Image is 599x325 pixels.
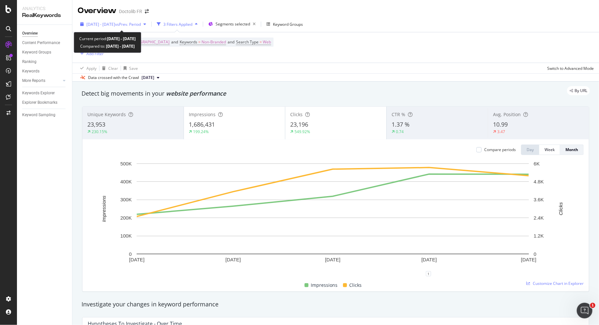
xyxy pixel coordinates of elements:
[484,147,516,152] div: Compare periods
[22,30,67,37] a: Overview
[163,22,192,27] div: 3 Filters Applied
[521,257,536,262] text: [DATE]
[154,19,200,29] button: 3 Filters Applied
[22,30,38,37] div: Overview
[80,42,135,50] div: Compared to:
[88,75,139,81] div: Data crossed with the Crawl
[290,111,303,117] span: Clicks
[396,129,404,134] div: 0.74
[526,281,584,286] a: Customize Chart in Explorer
[92,129,107,134] div: 230.15%
[392,111,405,117] span: CTR %
[493,111,521,117] span: Avg. Position
[120,161,132,166] text: 500K
[78,50,104,57] button: Add Filter
[426,271,431,276] div: 1
[22,112,67,118] a: Keyword Sampling
[22,68,67,75] a: Keywords
[129,66,138,71] div: Save
[79,35,136,42] div: Current period:
[87,120,105,128] span: 23,953
[534,197,544,203] text: 3.6K
[99,63,118,73] button: Clear
[22,49,67,56] a: Keyword Groups
[350,281,362,289] span: Clicks
[119,8,142,15] div: Doctolib FR
[202,38,226,47] span: Non-Branded
[311,281,338,289] span: Impressions
[521,145,539,155] button: Day
[171,39,178,45] span: and
[107,36,136,41] b: [DATE] - [DATE]
[22,39,60,46] div: Content Performance
[193,129,209,134] div: 199.24%
[120,197,132,203] text: 300K
[78,63,97,73] button: Apply
[577,303,592,318] iframe: Intercom live chat
[534,251,536,257] text: 0
[145,9,149,14] div: arrow-right-arrow-left
[534,215,544,221] text: 2.4K
[225,257,241,262] text: [DATE]
[206,19,258,29] button: Segments selected
[22,49,51,56] div: Keyword Groups
[115,22,141,27] span: vs Prev. Period
[565,147,578,152] div: Month
[294,129,310,134] div: 549.92%
[86,51,104,56] div: Add Filter
[22,99,67,106] a: Explorer Bookmarks
[198,39,201,45] span: =
[189,120,215,128] span: 1,686,431
[392,120,410,128] span: 1.37 %
[189,111,216,117] span: Impressions
[497,129,505,134] div: 3.47
[534,179,544,184] text: 4.8K
[22,68,39,75] div: Keywords
[22,12,67,19] div: RealKeywords
[88,160,578,274] svg: A chart.
[22,77,61,84] a: More Reports
[263,38,271,47] span: Web
[129,251,132,257] text: 0
[120,233,132,239] text: 100K
[142,75,154,81] span: 2025 Aug. 29th
[86,66,97,71] div: Apply
[236,39,259,45] span: Search Type
[558,202,564,215] text: Clicks
[547,66,594,71] div: Switch to Advanced Mode
[22,58,67,65] a: Ranking
[273,22,303,27] div: Keyword Groups
[22,5,67,12] div: Analytics
[22,99,57,106] div: Explorer Bookmarks
[108,66,118,71] div: Clear
[120,179,132,184] text: 400K
[22,77,45,84] div: More Reports
[101,195,107,222] text: Impressions
[575,89,587,93] span: By URL
[216,21,250,27] span: Segments selected
[22,58,37,65] div: Ranking
[180,39,197,45] span: Keywords
[22,112,55,118] div: Keyword Sampling
[539,145,560,155] button: Week
[120,215,132,221] text: 200K
[22,90,67,97] a: Keywords Explorer
[86,22,115,27] span: [DATE] - [DATE]
[534,161,540,166] text: 6K
[139,74,162,82] button: [DATE]
[590,303,595,308] span: 1
[567,86,590,95] div: legacy label
[545,147,555,152] div: Week
[533,281,584,286] span: Customize Chart in Explorer
[129,257,144,262] text: [DATE]
[82,300,590,309] div: Investigate your changes in keyword performance
[228,39,234,45] span: and
[545,63,594,73] button: Switch to Advanced Mode
[534,233,544,239] text: 1.2K
[325,257,340,262] text: [DATE]
[493,120,508,128] span: 10.99
[260,39,262,45] span: =
[22,90,55,97] div: Keywords Explorer
[87,111,126,117] span: Unique Keywords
